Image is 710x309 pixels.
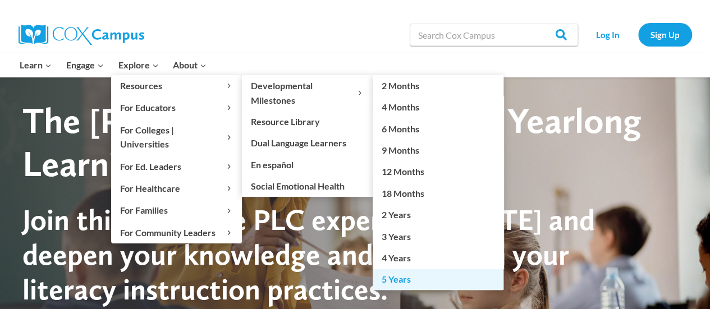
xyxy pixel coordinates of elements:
[584,23,692,46] nav: Secondary Navigation
[242,111,373,132] a: Resource Library
[242,132,373,154] a: Dual Language Learners
[373,204,503,225] a: 2 Years
[373,118,503,139] a: 6 Months
[111,97,242,118] button: Child menu of For Educators
[373,140,503,161] a: 9 Months
[638,23,692,46] a: Sign Up
[410,24,578,46] input: Search Cox Campus
[373,75,503,96] a: 2 Months
[59,53,111,77] button: Child menu of Engage
[584,23,633,46] a: Log In
[111,222,242,243] button: Child menu of For Community Leaders
[111,53,166,77] button: Child menu of Explore
[373,225,503,247] a: 3 Years
[111,75,242,96] button: Child menu of Resources
[373,161,503,182] a: 12 Months
[22,202,595,307] span: Join this FREE live PLC experience [DATE] and deepen your knowledge and transform your literacy i...
[111,119,242,155] button: Child menu of For Colleges | Universities
[166,53,214,77] button: Child menu of About
[22,99,667,186] div: The [PERSON_NAME] Campus Yearlong Learning Journey is Back!
[242,75,373,111] button: Child menu of Developmental Milestones
[242,154,373,175] a: En español
[373,247,503,269] a: 4 Years
[111,200,242,221] button: Child menu of For Families
[242,176,373,197] a: Social Emotional Health
[13,53,214,77] nav: Primary Navigation
[13,53,59,77] button: Child menu of Learn
[373,96,503,118] a: 4 Months
[111,178,242,199] button: Child menu of For Healthcare
[111,155,242,177] button: Child menu of For Ed. Leaders
[373,182,503,204] a: 18 Months
[373,269,503,290] a: 5 Years
[19,25,144,45] img: Cox Campus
